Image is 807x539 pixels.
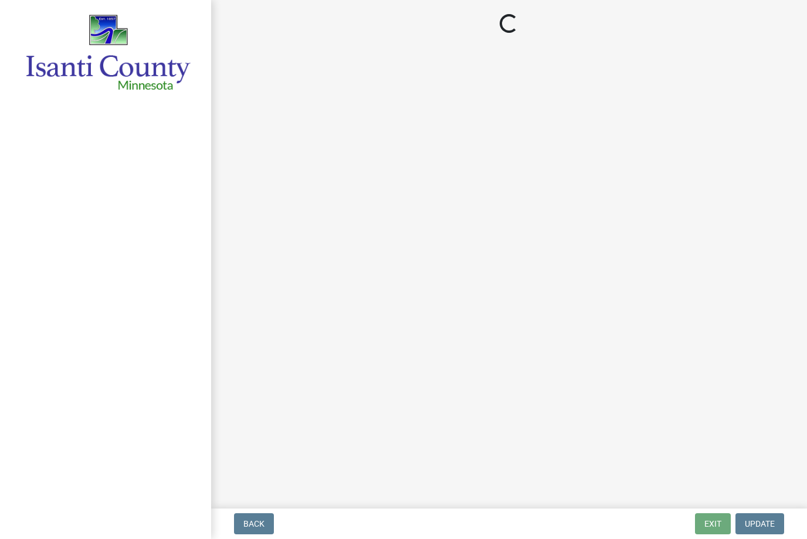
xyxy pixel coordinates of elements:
[23,12,192,93] img: Isanti County, Minnesota
[735,513,784,534] button: Update
[234,513,274,534] button: Back
[243,519,265,528] span: Back
[745,519,775,528] span: Update
[695,513,731,534] button: Exit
